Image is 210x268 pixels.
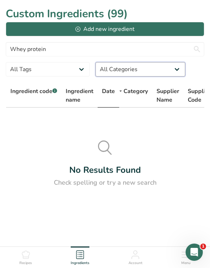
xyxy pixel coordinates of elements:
div: Check spelling or try a new search [54,178,157,188]
span: Recipes [19,260,32,266]
a: Recipes [19,247,32,266]
span: Ingredient code [10,87,57,95]
iframe: Intercom live chat [186,244,203,261]
span: Supplier Name [157,87,179,104]
input: Search for ingredient [6,42,204,56]
button: Add new ingredient [6,22,204,36]
div: No Results Found [69,163,141,176]
span: Category [123,87,148,96]
span: 1 [200,244,206,249]
span: Ingredients [71,260,89,266]
a: Ingredients [71,247,89,266]
span: Account [129,260,143,266]
h1: Custom Ingredients (99) [6,6,204,22]
span: Menu [181,260,191,266]
div: Add new ingredient [75,25,134,33]
span: Date [102,87,115,96]
a: Account [129,247,143,266]
span: Ingredient name [66,87,93,104]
